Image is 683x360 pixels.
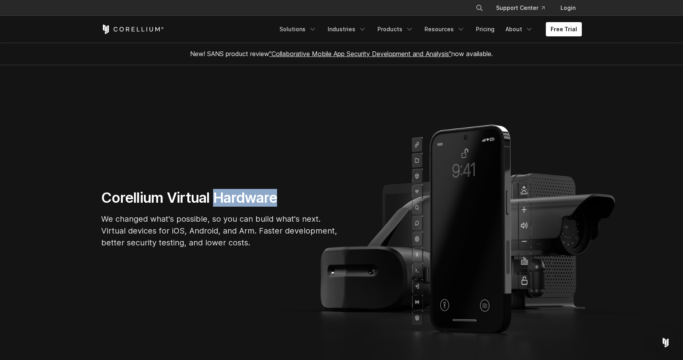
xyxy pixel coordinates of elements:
a: About [501,22,538,36]
button: Search [472,1,487,15]
a: Login [554,1,582,15]
a: Products [373,22,418,36]
a: Industries [323,22,371,36]
h1: Corellium Virtual Hardware [101,189,338,207]
a: Support Center [490,1,551,15]
p: We changed what's possible, so you can build what's next. Virtual devices for iOS, Android, and A... [101,213,338,249]
div: Open Intercom Messenger [656,333,675,352]
a: Free Trial [546,22,582,36]
span: New! SANS product review now available. [190,50,493,58]
a: Resources [420,22,470,36]
a: Corellium Home [101,25,164,34]
a: Solutions [275,22,321,36]
div: Navigation Menu [275,22,582,36]
div: Navigation Menu [466,1,582,15]
a: "Collaborative Mobile App Security Development and Analysis" [269,50,451,58]
a: Pricing [471,22,499,36]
